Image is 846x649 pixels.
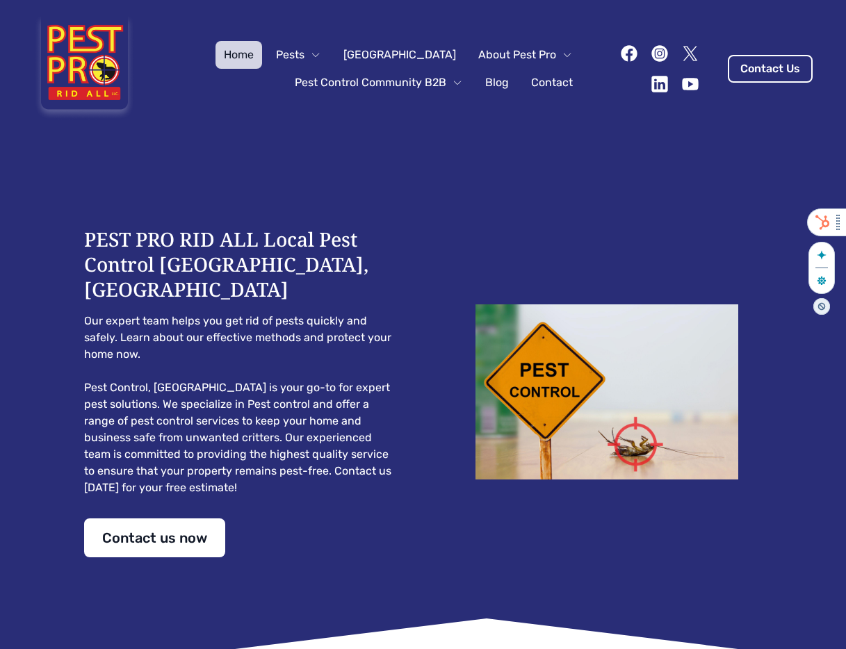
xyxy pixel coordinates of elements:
[215,41,262,69] a: Home
[451,304,763,479] img: Dead cockroach on floor with caution sign pest control
[470,41,581,69] button: About Pest Pro
[523,69,581,97] a: Contact
[728,55,813,83] a: Contact Us
[33,17,136,121] img: Pest Pro Rid All
[286,69,471,97] button: Pest Control Community B2B
[477,69,517,97] a: Blog
[335,41,464,69] a: [GEOGRAPHIC_DATA]
[276,47,304,63] span: Pests
[478,47,556,63] span: About Pest Pro
[84,313,396,496] pre: Our expert team helps you get rid of pests quickly and safely. Learn about our effective methods ...
[84,227,396,302] h1: PEST PRO RID ALL Local Pest Control [GEOGRAPHIC_DATA], [GEOGRAPHIC_DATA]
[84,518,225,557] a: Contact us now
[295,74,446,91] span: Pest Control Community B2B
[268,41,330,69] button: Pests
